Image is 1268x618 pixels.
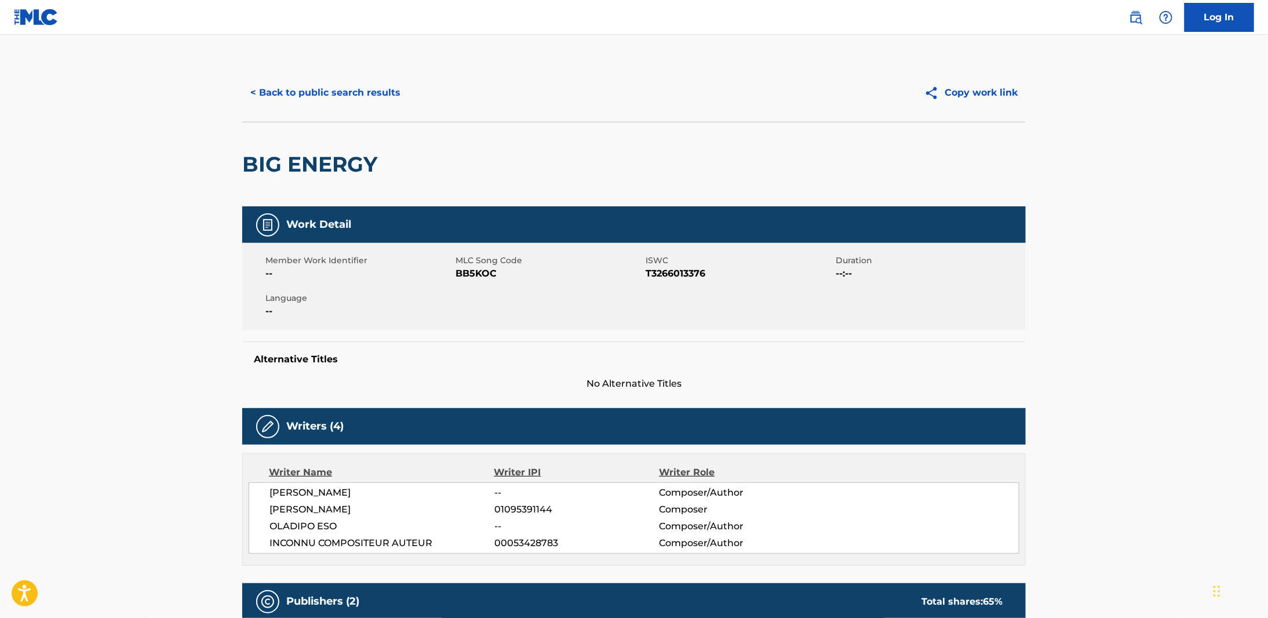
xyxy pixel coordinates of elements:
[261,218,275,232] img: Work Detail
[265,255,453,267] span: Member Work Identifier
[261,420,275,434] img: Writers
[286,595,359,608] h5: Publishers (2)
[836,267,1023,281] span: --:--
[265,267,453,281] span: --
[494,536,659,550] span: 00053428783
[646,255,833,267] span: ISWC
[1154,6,1178,29] div: Help
[456,255,643,267] span: MLC Song Code
[1124,6,1147,29] a: Public Search
[494,466,659,479] div: Writer IPI
[269,486,494,500] span: [PERSON_NAME]
[269,503,494,517] span: [PERSON_NAME]
[242,151,383,177] h2: BIG ENERGY
[286,218,351,231] h5: Work Detail
[269,466,494,479] div: Writer Name
[659,466,809,479] div: Writer Role
[494,486,659,500] span: --
[916,78,1026,107] button: Copy work link
[269,536,494,550] span: INCONNU COMPOSITEUR AUTEUR
[659,503,809,517] span: Composer
[261,595,275,609] img: Publishers
[494,519,659,533] span: --
[1129,10,1143,24] img: search
[659,519,809,533] span: Composer/Author
[242,377,1026,391] span: No Alternative Titles
[494,503,659,517] span: 01095391144
[269,519,494,533] span: OLADIPO ESO
[265,304,453,318] span: --
[242,78,409,107] button: < Back to public search results
[254,354,1014,365] h5: Alternative Titles
[659,536,809,550] span: Composer/Author
[646,267,833,281] span: T3266013376
[456,267,643,281] span: BB5KOC
[1214,574,1220,609] div: Drag
[983,596,1003,607] span: 65 %
[14,9,59,26] img: MLC Logo
[659,486,809,500] span: Composer/Author
[286,420,344,433] h5: Writers (4)
[921,595,1003,609] div: Total shares:
[924,86,945,100] img: Copy work link
[836,255,1023,267] span: Duration
[1185,3,1254,32] a: Log In
[265,292,453,304] span: Language
[1210,562,1268,618] iframe: Chat Widget
[1159,10,1173,24] img: help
